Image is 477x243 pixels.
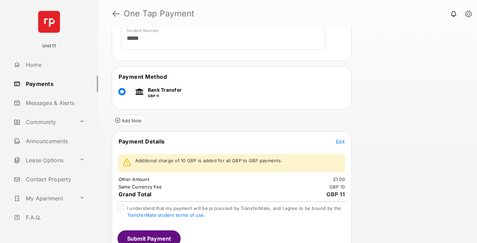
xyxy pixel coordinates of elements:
a: My Apartment [11,190,77,207]
p: Additional charge of 10 GBP is added for all GBP to GBP payments. [135,157,282,164]
td: £1.00 [333,176,345,182]
p: Unit11 [42,43,56,49]
span: I understand that my payment will be processed by TransferMate, and I agree to be bound by the [127,206,341,218]
span: GBP 11 [326,191,345,198]
img: svg+xml;base64,PHN2ZyB4bWxucz0iaHR0cDovL3d3dy53My5vcmcvMjAwMC9zdmciIHdpZHRoPSI2NCIgaGVpZ2h0PSI2NC... [38,11,60,33]
span: Edit [336,139,345,145]
td: GBP 10 [329,184,345,190]
strong: One Tap Payment [124,10,195,18]
button: Add Note [112,115,145,126]
a: Messages & Alerts [11,95,98,111]
span: Payment Method [119,73,167,80]
a: Lease Options [11,152,77,168]
a: Contact Property [11,171,98,187]
a: F.A.Q. [11,209,98,226]
a: Payments [11,76,98,92]
p: Bank Transfer [148,86,182,93]
td: Other Amount [118,176,150,182]
a: TransferMate student terms of use. [127,212,205,218]
a: Home [11,57,98,73]
p: GBP 11 [148,93,182,98]
span: Grand Total [119,191,152,198]
a: Announcements [11,133,98,149]
a: Community [11,114,77,130]
img: bank.png [134,88,144,95]
td: Same Currency Fee [118,184,162,190]
span: Payment Details [119,138,165,145]
button: Edit [336,138,345,145]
